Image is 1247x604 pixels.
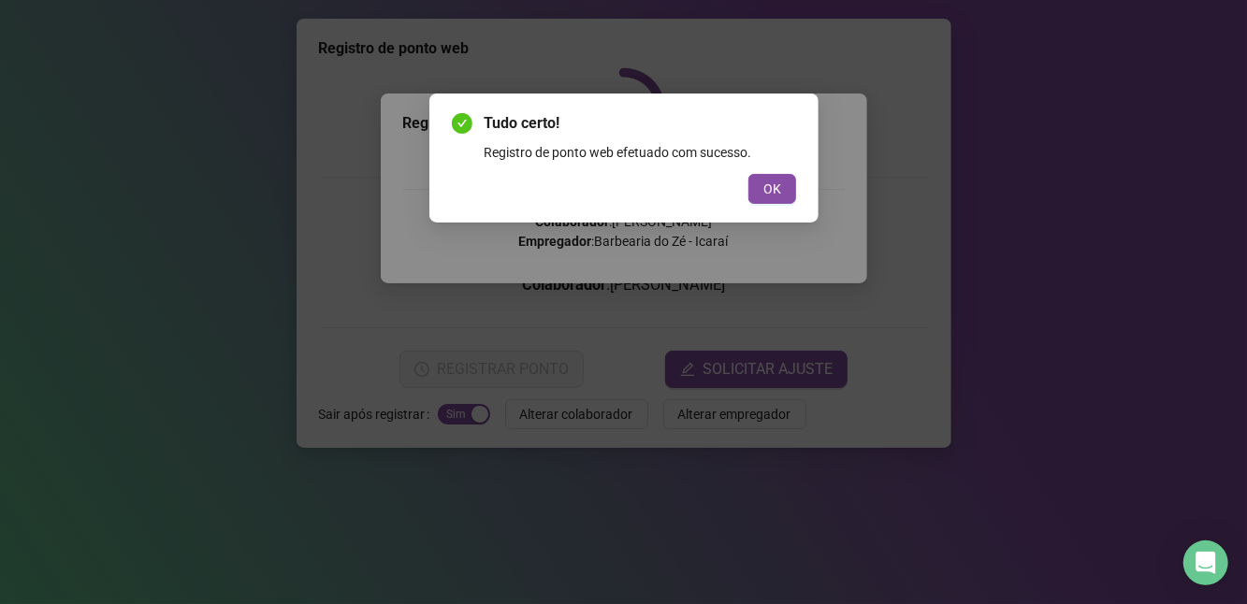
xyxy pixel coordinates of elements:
span: check-circle [452,113,472,134]
button: OK [748,174,796,204]
span: OK [763,179,781,199]
span: Tudo certo! [484,112,796,135]
div: Registro de ponto web efetuado com sucesso. [484,142,796,163]
div: Open Intercom Messenger [1183,540,1228,585]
